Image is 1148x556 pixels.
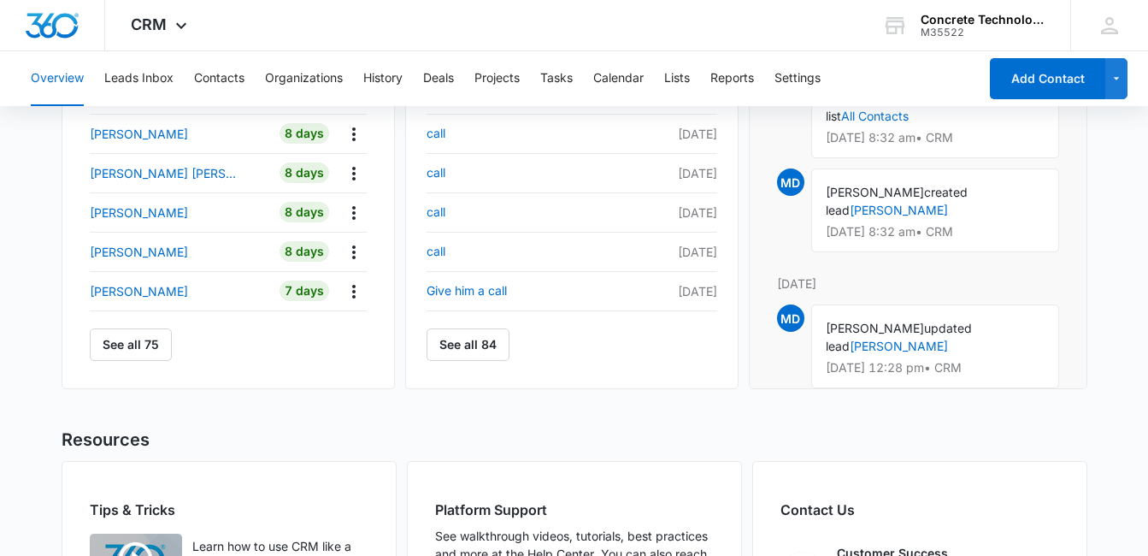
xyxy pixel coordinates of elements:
[90,328,172,361] button: See all 75
[363,51,403,106] button: History
[777,169,804,196] span: MD
[31,51,84,106] button: Overview
[90,500,368,520] h2: Tips & Tricks
[621,164,717,182] p: [DATE]
[427,163,621,183] a: call
[990,58,1105,99] button: Add Contact
[850,203,948,217] a: [PERSON_NAME]
[62,427,1087,452] h2: Resources
[280,281,329,301] div: 7 Days
[340,160,367,186] button: Actions
[90,125,275,143] a: [PERSON_NAME]
[90,243,275,261] a: [PERSON_NAME]
[427,328,509,361] a: See all 84
[423,51,454,106] button: Deals
[826,321,924,335] span: [PERSON_NAME]
[826,362,1045,374] p: [DATE] 12:28 pm • CRM
[921,27,1045,38] div: account id
[104,51,174,106] button: Leads Inbox
[340,199,367,226] button: Actions
[90,164,275,182] a: [PERSON_NAME] [PERSON_NAME]
[340,278,367,305] button: Actions
[90,125,188,143] p: [PERSON_NAME]
[131,15,167,33] span: CRM
[841,109,909,123] a: All Contacts
[90,282,188,300] p: [PERSON_NAME]
[540,51,573,106] button: Tasks
[280,202,329,222] div: 8 Days
[194,51,244,106] button: Contacts
[90,204,275,222] a: [PERSON_NAME]
[427,202,621,222] a: call
[621,243,717,261] p: [DATE]
[826,185,924,199] span: [PERSON_NAME]
[280,241,329,262] div: 8 Days
[826,226,1045,238] p: [DATE] 8:32 am • CRM
[777,305,804,332] span: MD
[90,204,188,222] p: [PERSON_NAME]
[427,123,621,144] a: call
[780,500,1059,520] h2: Contact Us
[826,132,1045,144] p: [DATE] 8:32 am • CRM
[427,241,621,262] a: call
[265,51,343,106] button: Organizations
[474,51,520,106] button: Projects
[593,51,644,106] button: Calendar
[280,163,329,183] div: 8 Days
[621,125,717,143] p: [DATE]
[664,51,690,106] button: Lists
[90,164,244,182] p: [PERSON_NAME] [PERSON_NAME]
[427,281,621,301] a: Give him a call
[921,13,1045,27] div: account name
[90,282,275,300] a: [PERSON_NAME]
[280,123,329,144] div: 8 Days
[435,500,714,520] h2: Platform Support
[710,51,754,106] button: Reports
[621,282,717,300] p: [DATE]
[340,81,367,108] button: Actions
[90,243,188,261] p: [PERSON_NAME]
[774,51,821,106] button: Settings
[777,275,1059,293] p: [DATE]
[850,339,948,353] a: [PERSON_NAME]
[340,239,367,265] button: Actions
[621,204,717,222] p: [DATE]
[340,121,367,147] button: Actions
